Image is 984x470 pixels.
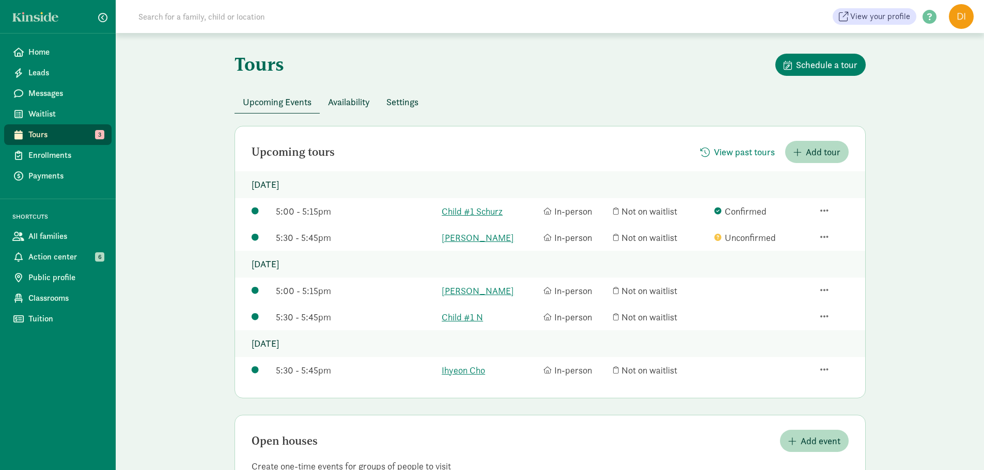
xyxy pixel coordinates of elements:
button: Upcoming Events [235,91,320,113]
span: Classrooms [28,292,103,304]
button: View past tours [692,141,783,163]
div: 5:30 - 5:45pm [276,363,436,377]
a: Enrollments [4,145,112,166]
div: 5:30 - 5:45pm [276,231,436,245]
h2: Open houses [252,435,318,447]
span: 3 [95,130,104,139]
iframe: Chat Widget [932,420,984,470]
p: [DATE] [235,251,865,278]
p: [DATE] [235,330,865,357]
span: Home [28,46,103,58]
a: [PERSON_NAME] [442,284,538,298]
div: In-person [543,204,608,218]
div: Not on waitlist [613,363,710,377]
a: Home [4,42,112,62]
a: View past tours [692,147,783,158]
a: View your profile [833,8,916,25]
span: Settings [386,95,418,109]
div: In-person [543,284,608,298]
span: Waitlist [28,108,103,120]
span: Enrollments [28,149,103,161]
input: Search for a family, child or location [132,6,422,27]
a: Tuition [4,309,112,329]
a: All families [4,226,112,247]
a: Leads [4,62,112,83]
div: Not on waitlist [613,204,710,218]
a: Waitlist [4,104,112,124]
a: Classrooms [4,288,112,309]
div: Not on waitlist [613,284,710,298]
button: Availability [320,91,378,113]
a: Ihyeon Cho [442,363,538,377]
span: Schedule a tour [796,58,857,72]
span: Add tour [806,145,840,159]
span: Messages [28,87,103,100]
span: Availability [328,95,370,109]
span: Tuition [28,313,103,325]
span: View your profile [850,10,910,23]
a: Public profile [4,267,112,288]
div: Confirmed [714,204,811,218]
div: 5:30 - 5:45pm [276,310,436,324]
div: In-person [543,310,608,324]
span: Action center [28,251,103,263]
span: 6 [95,252,104,262]
h2: Upcoming tours [252,146,335,158]
div: Not on waitlist [613,231,710,245]
div: 5:00 - 5:15pm [276,284,436,298]
span: View past tours [714,145,775,159]
a: [PERSON_NAME] [442,231,538,245]
div: In-person [543,363,608,377]
a: Payments [4,166,112,186]
span: Add event [801,434,840,448]
button: Add event [780,430,849,452]
span: Tours [28,128,103,141]
a: Tours 3 [4,124,112,145]
button: Schedule a tour [775,54,866,76]
p: [DATE] [235,171,865,198]
a: Child #1 Schurz [442,204,538,218]
a: Action center 6 [4,247,112,267]
a: Messages [4,83,112,104]
div: Not on waitlist [613,310,710,324]
span: Public profile [28,271,103,284]
button: Add tour [785,141,849,163]
span: Payments [28,170,103,182]
span: Upcoming Events [243,95,311,109]
button: Settings [378,91,427,113]
span: All families [28,230,103,242]
span: Leads [28,67,103,79]
div: In-person [543,231,608,245]
a: Child #1 N [442,310,538,324]
h1: Tours [235,54,284,74]
div: 5:00 - 5:15pm [276,204,436,218]
div: Unconfirmed [714,231,811,245]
